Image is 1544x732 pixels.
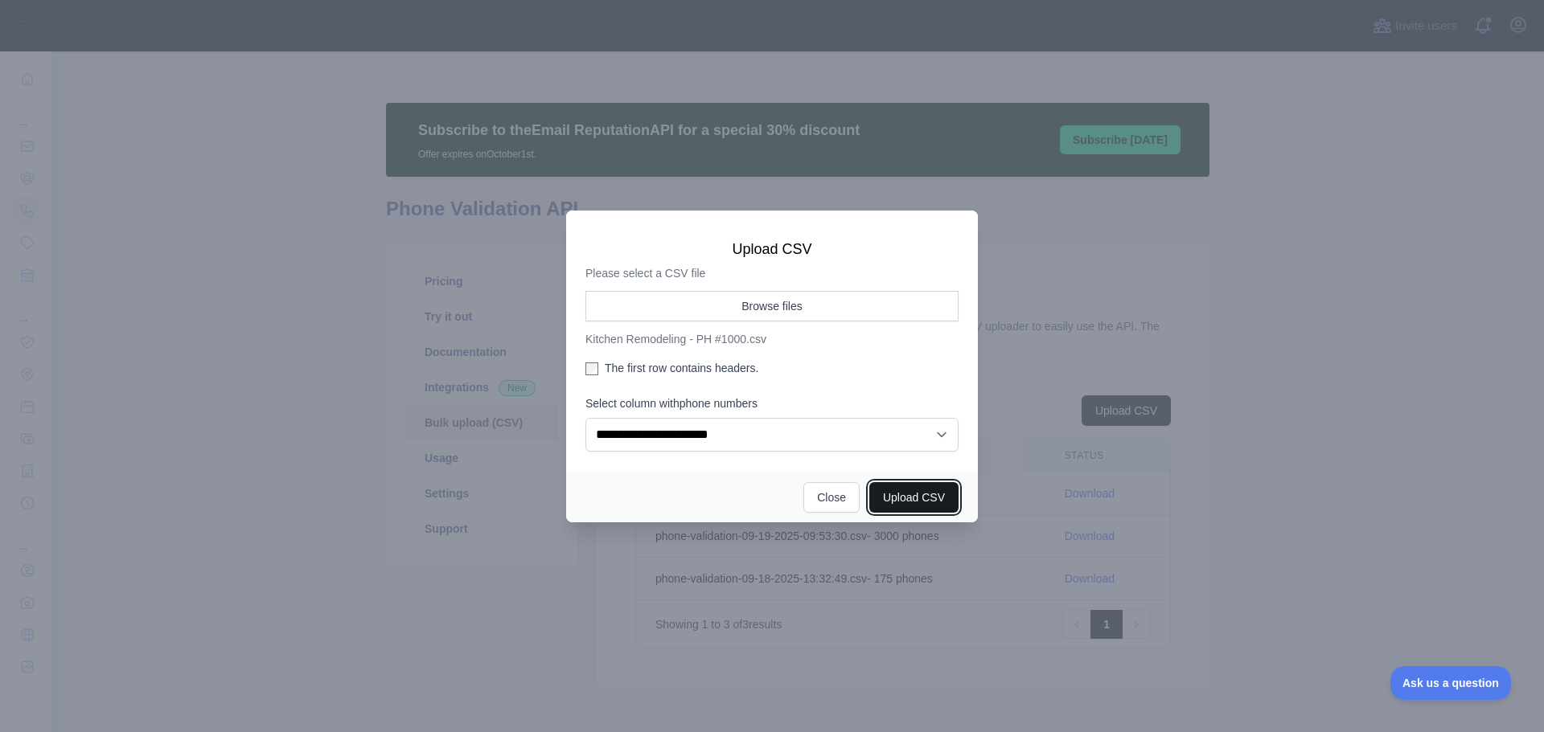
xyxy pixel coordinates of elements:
[585,395,959,411] label: Select column with phone numbers
[585,239,959,259] h3: Upload CSV
[869,482,959,513] button: Upload CSV
[585,362,598,375] input: The first row contains headers.
[585,331,959,347] p: Kitchen Remodeling - PH #1000.csv
[803,482,860,513] button: Close
[1390,666,1512,700] iframe: Toggle Customer Support
[585,265,959,281] p: Please select a CSV file
[585,360,959,376] label: The first row contains headers.
[585,291,959,321] button: Browse files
